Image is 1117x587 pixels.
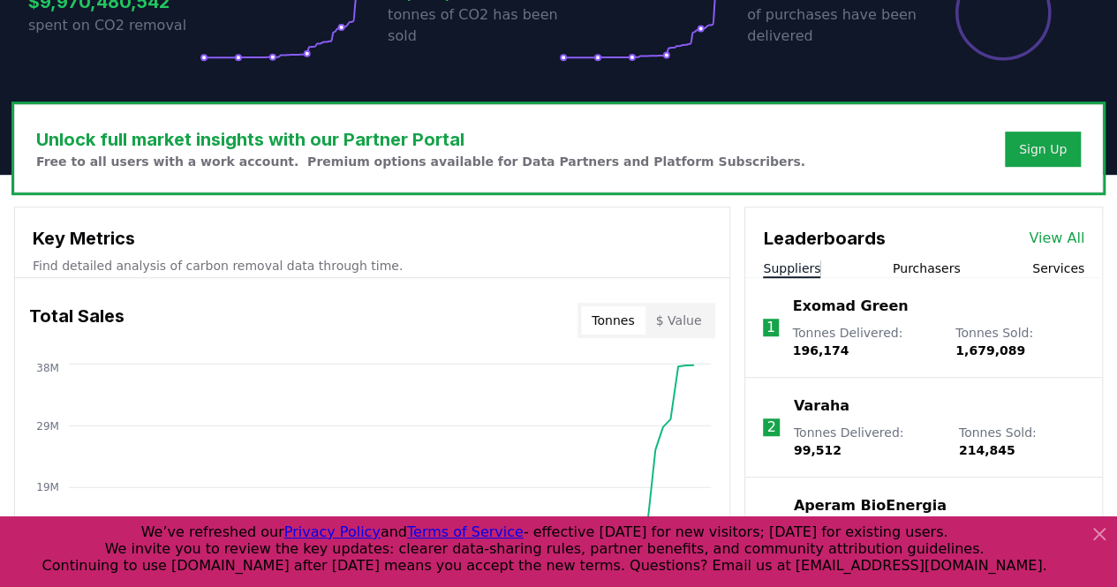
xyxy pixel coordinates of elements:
tspan: 19M [36,481,59,493]
p: Free to all users with a work account. Premium options available for Data Partners and Platform S... [36,153,805,170]
button: Purchasers [893,260,961,277]
button: $ Value [645,306,713,335]
p: Find detailed analysis of carbon removal data through time. [33,257,712,275]
span: 1,679,089 [955,343,1025,357]
a: Varaha [794,395,849,417]
p: Tonnes Delivered : [793,324,938,359]
span: 99,512 [794,443,842,457]
h3: Total Sales [29,303,125,338]
p: Tonnes Sold : [955,324,1084,359]
span: 196,174 [793,343,849,357]
tspan: 38M [36,361,59,373]
p: Tonnes Sold : [959,424,1084,459]
tspan: 29M [36,419,59,432]
p: 2 [766,417,775,438]
h3: Leaderboards [763,225,885,252]
button: Tonnes [581,306,645,335]
p: of purchases have been delivered [747,4,918,47]
p: 1 [766,317,775,338]
a: Exomad Green [793,296,909,317]
p: spent on CO2 removal [28,15,200,36]
a: Sign Up [1019,140,1067,158]
h3: Unlock full market insights with our Partner Portal [36,126,805,153]
button: Services [1032,260,1084,277]
p: Tonnes Delivered : [794,424,941,459]
a: Aperam BioEnergia [794,495,947,516]
h3: Key Metrics [33,225,712,252]
button: Sign Up [1005,132,1081,167]
p: tonnes of CO2 has been sold [388,4,559,47]
span: 214,845 [959,443,1015,457]
button: Suppliers [763,260,820,277]
a: View All [1029,228,1084,249]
